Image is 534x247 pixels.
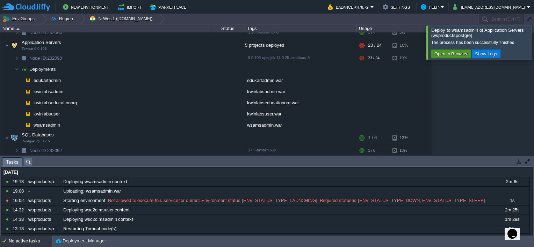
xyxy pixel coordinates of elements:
[15,28,19,38] img: AMDAwAAAACH5BAEAAAAALAAAAAABAAEAAAICRAEAOw==
[23,87,33,97] img: AMDAwAAAACH5BAEAAAAALAAAAAABAAEAAAICRAEAOw==
[13,177,26,186] div: 19:13
[33,122,61,128] a: wsamsadmin
[63,207,130,213] span: Deploying wsc2clmsuser context
[150,3,188,11] button: Marketplace
[107,197,485,204] span: Not allowed to execute this service for current Environment status [ENV_STATUS_TYPE_LAUNCHING]. R...
[2,168,529,177] div: [DATE]
[245,120,357,131] div: wsamsadmin.war
[473,51,499,57] button: Show Logs
[13,224,26,233] div: 13:18
[21,133,55,138] a: SQL DatabasesPostgreSQL 17.5
[21,132,55,138] span: SQL Databases
[33,100,78,106] a: kwinlabseducationorg
[383,3,412,11] button: Settings
[21,40,62,45] a: Application ServersTomcat 9.0.106
[27,177,61,186] div: wsproductspostgre
[29,56,47,61] span: Node ID:
[495,215,529,224] div: 1m 29s
[23,120,33,131] img: AMDAwAAAACH5BAEAAAAALAAAAAABAAEAAAICRAEAOw==
[2,14,37,24] button: Env Groups
[23,98,33,108] img: AMDAwAAAACH5BAEAAAAALAAAAAABAAEAAAICRAEAOw==
[9,131,19,145] img: AMDAwAAAACH5BAEAAAAALAAAAAABAAEAAAICRAEAOw==
[495,205,529,215] div: 2m 25s
[431,40,529,45] div: The process has been successfully finished.
[15,145,19,156] img: AMDAwAAAACH5BAEAAAAALAAAAAABAAEAAAICRAEAOw==
[63,3,111,11] button: New Environment
[495,177,529,186] div: 2m 6s
[63,179,127,185] span: Deploying wsamsadmin context
[13,196,26,205] div: 16:02
[5,39,9,53] img: AMDAwAAAACH5BAEAAAAALAAAAAABAAEAAAICRAEAOw==
[15,53,19,64] img: AMDAwAAAACH5BAEAAAAALAAAAAABAAEAAAICRAEAOw==
[33,111,61,117] a: kwinlabsuser
[27,187,61,196] div: -
[33,89,64,95] a: kwinlabsadmin
[1,24,210,32] div: Name
[245,109,357,120] div: kwinlabsuser.war
[248,148,276,152] span: 17.5-almalinux-9
[23,75,33,86] img: AMDAwAAAACH5BAEAAAAALAAAAAABAAEAAAICRAEAOw==
[392,53,415,64] div: 10%
[453,3,527,11] button: [EMAIL_ADDRESS][DOMAIN_NAME]
[19,64,29,75] img: AMDAwAAAACH5BAEAAAAALAAAAAABAAEAAAICRAEAOw==
[368,28,375,38] div: 1 / 4
[29,55,63,61] a: Node ID:232093
[23,109,33,120] img: AMDAwAAAACH5BAEAAAAALAAAAAABAAEAAAICRAEAOw==
[245,87,357,97] div: kwinlabsadmin.war
[495,196,529,205] div: 1s
[6,158,19,166] span: Tasks
[29,148,63,154] a: Node ID:232092
[19,109,23,120] img: AMDAwAAAACH5BAEAAAAALAAAAAABAAEAAAICRAEAOw==
[9,39,19,53] img: AMDAwAAAACH5BAEAAAAALAAAAAABAAEAAAICRAEAOw==
[62,196,494,205] div: :
[495,224,529,233] div: 20s
[368,39,382,53] div: 23 / 24
[392,28,415,38] div: 3%
[15,64,19,75] img: AMDAwAAAACH5BAEAAAAALAAAAAABAAEAAAICRAEAOw==
[505,219,527,240] iframe: chat widget
[118,3,144,11] button: Import
[27,234,61,243] div: wsproducts
[19,98,23,108] img: AMDAwAAAACH5BAEAAAAALAAAAAABAAEAAAICRAEAOw==
[2,3,50,12] img: CloudJiffy
[9,235,52,247] div: No active tasks
[29,30,47,36] span: Node ID:
[19,120,23,131] img: AMDAwAAAACH5BAEAAAAALAAAAAABAAEAAAICRAEAOw==
[29,148,47,154] span: Node ID:
[210,24,245,32] div: Status
[51,14,75,24] button: Region
[19,75,23,86] img: AMDAwAAAACH5BAEAAAAALAAAAAABAAEAAAICRAEAOw==
[27,224,61,233] div: wsproductspostgre
[63,197,105,204] span: Starting environment
[22,140,50,144] span: PostgreSQL 17.5
[392,145,415,156] div: 13%
[63,188,121,194] span: Uploading: wsamsadmin.war
[21,40,62,46] span: Application Servers
[13,215,26,224] div: 14:18
[33,78,62,84] a: edukartadmin
[13,234,26,243] div: 12:33
[392,39,415,53] div: 10%
[357,24,431,32] div: Usage
[29,67,57,73] a: Deployments
[19,53,29,64] img: AMDAwAAAACH5BAEAAAAALAAAAAABAAEAAAICRAEAOw==
[421,3,441,11] button: Help
[27,205,61,215] div: wsproducts
[19,28,29,38] img: AMDAwAAAACH5BAEAAAAALAAAAAABAAEAAAICRAEAOw==
[431,28,524,38] span: Deploy to wsamsadmin of Application Servers (wsproductspostgre)
[29,30,63,36] a: Node ID:232094
[368,145,375,156] div: 1 / 6
[5,131,9,145] img: AMDAwAAAACH5BAEAAAAALAAAAAABAAEAAAICRAEAOw==
[29,30,63,36] span: 232094
[22,47,47,51] span: Tomcat 9.0.106
[245,75,357,86] div: edukartadmin.war
[27,196,61,205] div: wsproducts
[27,215,61,224] div: wsproducts
[16,28,20,30] img: AMDAwAAAACH5BAEAAAAALAAAAAABAAEAAAICRAEAOw==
